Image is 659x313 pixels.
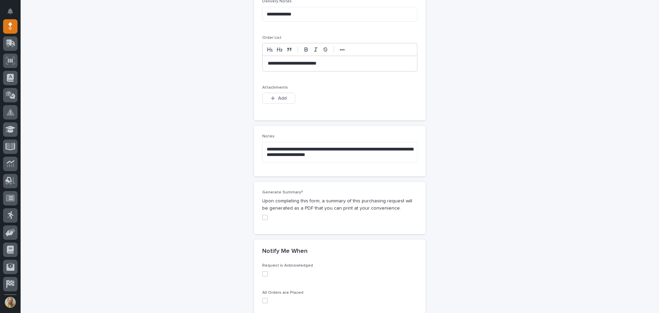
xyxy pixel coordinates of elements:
button: Add [262,93,295,104]
span: Attachments [262,86,288,90]
button: ••• [337,45,347,54]
button: users-avatar [3,295,18,310]
span: Notes [262,134,275,138]
span: All Orders are Placed [262,291,303,295]
p: Upon completing this form, a summary of this purchasing request will be generated as a PDF that y... [262,198,417,212]
span: Request is Acknowledged [262,264,313,268]
span: Order List [262,36,281,40]
span: Generate Summary? [262,190,303,194]
span: Add [278,96,287,101]
button: Notifications [3,4,18,19]
div: Notifications [9,8,18,19]
strong: ••• [340,47,345,53]
h2: Notify Me When [262,248,308,255]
